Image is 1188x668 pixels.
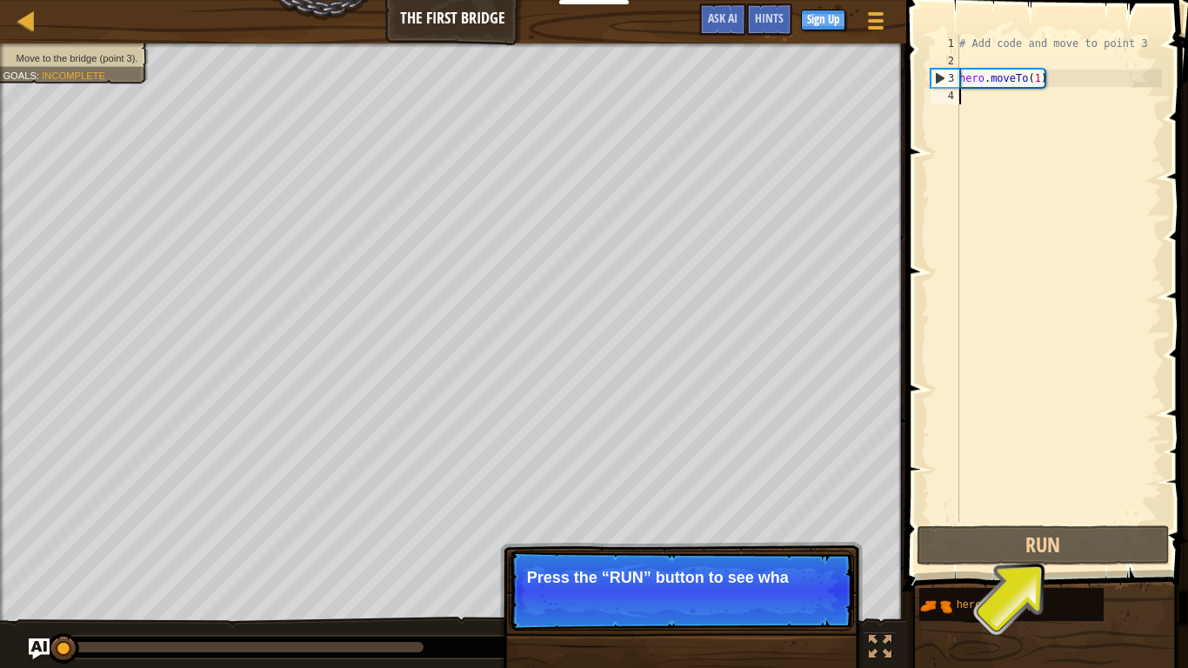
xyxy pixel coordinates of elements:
[931,87,959,104] div: 4
[931,70,959,87] div: 3
[919,590,952,623] img: portrait.png
[3,51,137,65] li: Move to the bridge (point 3).
[931,35,959,52] div: 1
[699,3,746,36] button: Ask AI
[3,70,37,81] span: Goals
[931,52,959,70] div: 2
[708,10,737,26] span: Ask AI
[863,631,898,667] button: Toggle fullscreen
[29,638,50,659] button: Ask AI
[17,52,138,63] span: Move to the bridge (point 3).
[917,525,1170,565] button: Run
[801,10,845,30] button: Sign Up
[37,70,42,81] span: :
[957,599,1045,611] span: hero.moveTo(n)
[755,10,784,26] span: Hints
[527,569,836,586] p: Press the “RUN” button to see wha
[42,70,105,81] span: Incomplete
[854,3,898,44] button: Show game menu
